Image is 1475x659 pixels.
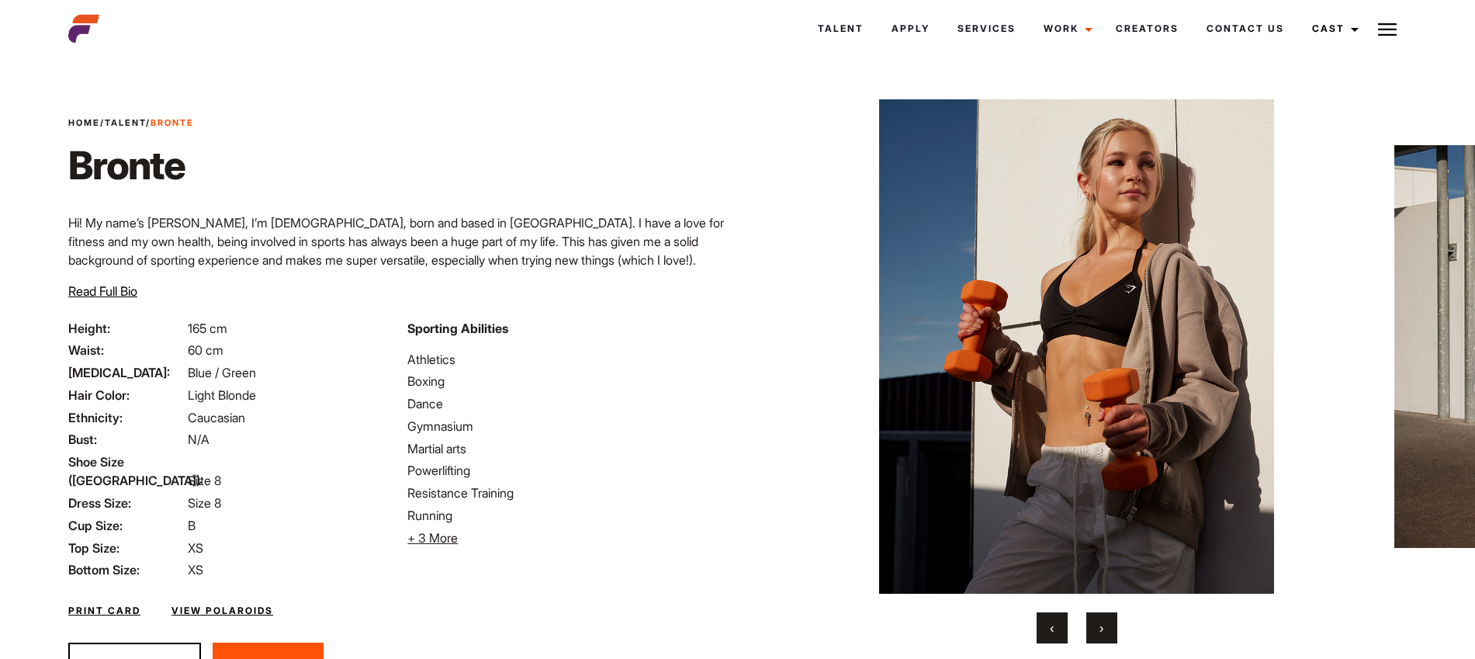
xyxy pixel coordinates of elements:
[1298,8,1368,50] a: Cast
[68,539,185,557] span: Top Size:
[1102,8,1193,50] a: Creators
[68,408,185,427] span: Ethnicity:
[68,13,99,44] img: cropped-aefm-brand-fav-22-square.png
[407,417,728,435] li: Gymnasium
[774,99,1378,594] img: bb
[804,8,878,50] a: Talent
[1193,8,1298,50] a: Contact Us
[68,282,137,300] button: Read Full Bio
[188,432,209,447] span: N/A
[1378,20,1397,39] img: Burger icon
[105,117,146,128] a: Talent
[68,494,185,512] span: Dress Size:
[407,530,458,546] span: + 3 More
[188,473,221,488] span: Size 8
[68,453,185,490] span: Shoe Size ([GEOGRAPHIC_DATA]):
[188,495,221,511] span: Size 8
[68,341,185,359] span: Waist:
[407,439,728,458] li: Martial arts
[188,562,203,577] span: XS
[1050,620,1054,636] span: Previous
[68,283,137,299] span: Read Full Bio
[188,321,227,336] span: 165 cm
[188,365,256,380] span: Blue / Green
[407,506,728,525] li: Running
[188,518,196,533] span: B
[1099,620,1103,636] span: Next
[151,117,194,128] strong: Bronte
[171,604,273,618] a: View Polaroids
[68,386,185,404] span: Hair Color:
[68,430,185,449] span: Bust:
[407,372,728,390] li: Boxing
[407,394,728,413] li: Dance
[407,321,508,336] strong: Sporting Abilities
[68,319,185,338] span: Height:
[68,142,194,189] h1: Bronte
[68,363,185,382] span: [MEDICAL_DATA]:
[188,410,245,425] span: Caucasian
[68,213,728,269] p: Hi! My name’s [PERSON_NAME], I’m [DEMOGRAPHIC_DATA], born and based in [GEOGRAPHIC_DATA]. I have ...
[944,8,1030,50] a: Services
[407,461,728,480] li: Powerlifting
[188,387,256,403] span: Light Blonde
[878,8,944,50] a: Apply
[407,350,728,369] li: Athletics
[68,604,140,618] a: Print Card
[68,116,194,130] span: / /
[407,484,728,502] li: Resistance Training
[68,516,185,535] span: Cup Size:
[1030,8,1102,50] a: Work
[68,560,185,579] span: Bottom Size:
[188,342,223,358] span: 60 cm
[68,117,100,128] a: Home
[188,540,203,556] span: XS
